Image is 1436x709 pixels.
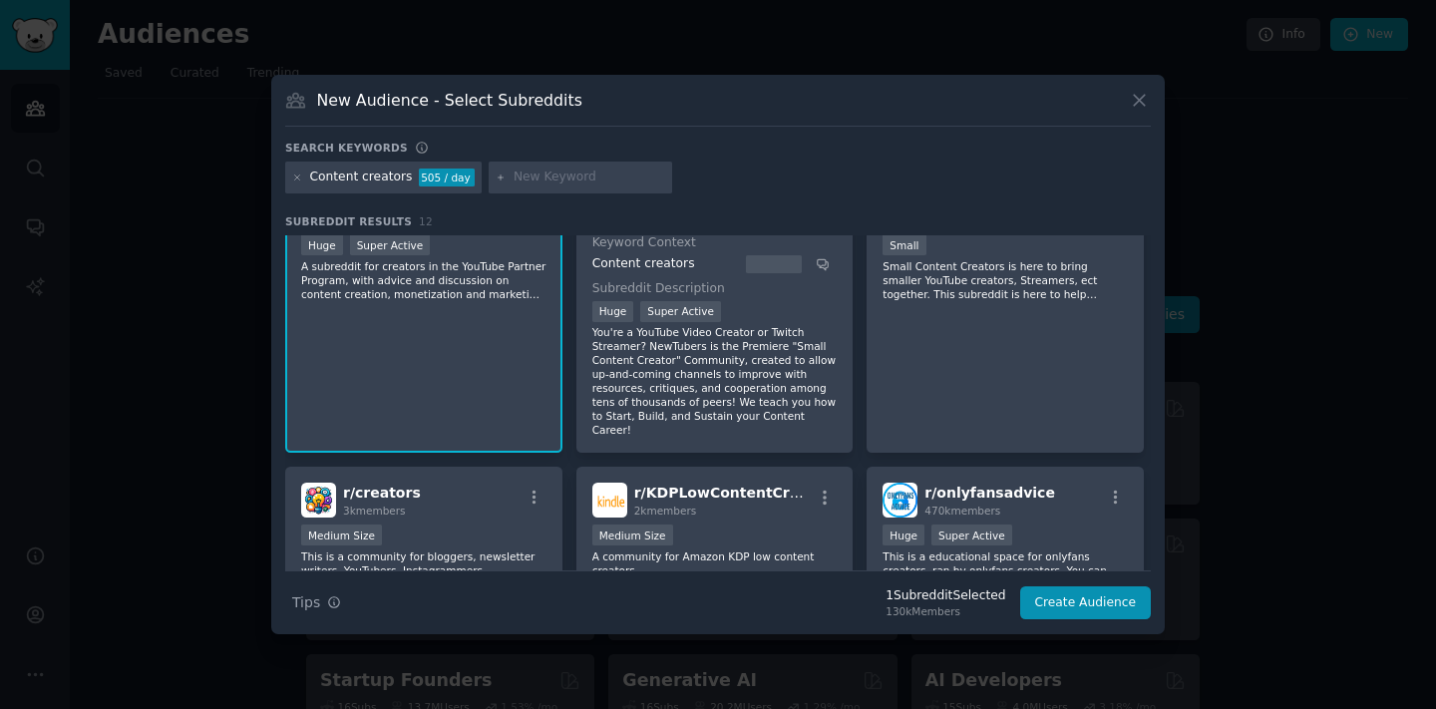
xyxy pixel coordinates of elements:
[931,525,1012,545] div: Super Active
[301,234,343,255] div: Huge
[592,280,838,298] dt: Subreddit Description
[592,325,838,437] p: You're a YouTube Video Creator or Twitch Streamer? NewTubers is the Premiere "Small Content Creat...
[285,214,412,228] span: Subreddit Results
[886,587,1005,605] div: 1 Subreddit Selected
[924,485,1055,501] span: r/ onlyfansadvice
[592,483,627,518] img: KDPLowContentCreators
[883,525,924,545] div: Huge
[924,505,1000,517] span: 470k members
[883,234,925,255] div: Small
[419,169,475,186] div: 505 / day
[592,255,740,273] div: Content creators
[883,483,917,518] img: onlyfansadvice
[301,483,336,518] img: creators
[317,90,582,111] h3: New Audience - Select Subreddits
[592,549,838,577] p: A community for Amazon KDP low content creators.
[883,549,1128,591] p: This is a educational space for onlyfans creators, ran by onlyfans creators. You can ask for/ giv...
[285,585,348,620] button: Tips
[301,549,546,591] p: This is a community for bloggers, newsletter writers, YouTubers, Instagrammers, TikTokkers, Twitt...
[301,259,546,301] p: A subreddit for creators in the YouTube Partner Program, with advice and discussion on content cr...
[886,604,1005,618] div: 130k Members
[592,234,831,252] dt: Keyword Context
[640,301,721,322] div: Super Active
[285,141,408,155] h3: Search keywords
[350,234,431,255] div: Super Active
[343,485,421,501] span: r/ creators
[301,525,382,545] div: Medium Size
[343,505,406,517] span: 3k members
[592,301,634,322] div: Huge
[292,592,320,613] span: Tips
[883,259,1128,301] p: Small Content Creators is here to bring smaller YouTube creators, Streamers, ect together. This s...
[592,525,673,545] div: Medium Size
[1020,586,1152,620] button: Create Audience
[514,169,665,186] input: New Keyword
[310,169,413,186] div: Content creators
[634,485,841,501] span: r/ KDPLowContentCreators
[419,215,433,227] span: 12
[634,505,697,517] span: 2k members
